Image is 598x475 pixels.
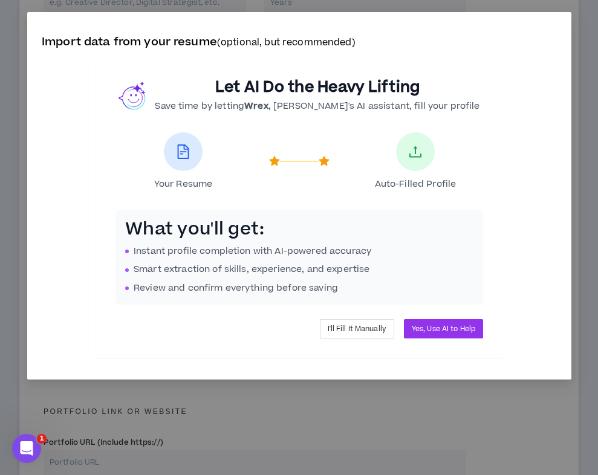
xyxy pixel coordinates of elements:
h2: Let AI Do the Heavy Lifting [155,78,479,97]
li: Instant profile completion with AI-powered accuracy [125,245,473,258]
p: Save time by letting , [PERSON_NAME]'s AI assistant, fill your profile [155,100,479,113]
span: Your Resume [154,178,212,190]
span: file-text [176,144,190,159]
button: Yes, Use AI to Help [403,319,483,338]
small: (optional, but recommended) [216,36,355,49]
span: I'll Fill It Manually [327,323,386,335]
span: star [269,156,280,167]
b: Wrex [244,100,268,112]
span: Auto-Filled Profile [374,178,456,190]
span: 1 [37,434,47,444]
p: Import data from your resume [42,34,557,51]
button: I'll Fill It Manually [319,319,394,338]
img: wrex.png [119,81,148,110]
h3: What you'll get: [125,219,473,240]
span: star [319,156,330,167]
iframe: Intercom live chat [12,434,41,463]
span: Yes, Use AI to Help [411,323,475,335]
li: Smart extraction of skills, experience, and expertise [125,263,473,276]
span: upload [408,144,423,159]
button: Close [539,12,571,45]
li: Review and confirm everything before saving [125,282,473,295]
